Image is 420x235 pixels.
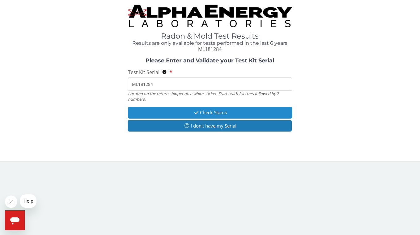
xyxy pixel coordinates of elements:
iframe: Close message [5,195,17,208]
h4: Results are only available for tests performed in the last 6 years [128,40,292,46]
iframe: Message from company [20,194,36,208]
img: TightCrop.jpg [128,5,292,27]
button: Check Status [128,107,292,118]
span: ML181284 [198,46,222,52]
h1: Radon & Mold Test Results [128,32,292,40]
span: Test Kit Serial [128,69,159,76]
div: Located on the return shipper on a white sticker. Starts with 2 letters followed by 7 numbers. [128,91,292,102]
strong: Please Enter and Validate your Test Kit Serial [146,57,274,64]
button: I don't have my Serial [128,120,292,132]
iframe: Button to launch messaging window [5,210,25,230]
